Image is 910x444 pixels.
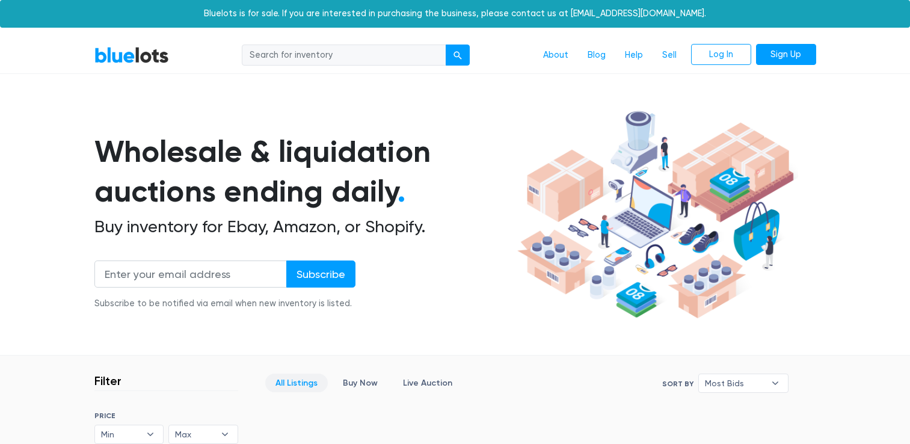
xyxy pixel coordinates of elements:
a: Log In [691,44,751,66]
a: About [533,44,578,67]
a: Blog [578,44,615,67]
a: Live Auction [393,374,463,392]
img: hero-ee84e7d0318cb26816c560f6b4441b76977f77a177738b4e94f68c95b2b83dbb.png [513,105,798,324]
span: Most Bids [705,374,765,392]
h3: Filter [94,374,121,388]
a: Help [615,44,653,67]
label: Sort By [662,378,693,389]
b: ▾ [138,425,163,443]
b: ▾ [212,425,238,443]
h1: Wholesale & liquidation auctions ending daily [94,132,513,212]
h6: PRICE [94,412,238,420]
a: Buy Now [333,374,388,392]
b: ▾ [763,374,788,392]
a: Sell [653,44,686,67]
h2: Buy inventory for Ebay, Amazon, or Shopify. [94,217,513,237]
a: All Listings [265,374,328,392]
a: BlueLots [94,46,169,64]
input: Enter your email address [94,261,287,288]
div: Subscribe to be notified via email when new inventory is listed. [94,297,355,310]
span: . [398,173,405,209]
input: Search for inventory [242,45,446,66]
span: Max [175,425,215,443]
input: Subscribe [286,261,355,288]
span: Min [101,425,141,443]
a: Sign Up [756,44,816,66]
